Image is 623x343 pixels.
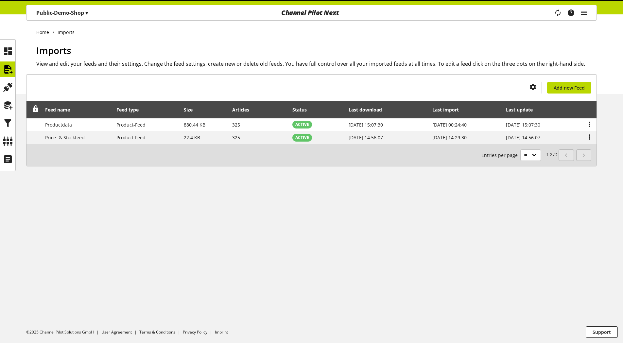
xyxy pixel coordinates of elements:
span: [DATE] 15:07:30 [506,122,540,128]
div: Last update [506,106,539,113]
span: Productdata [45,122,72,128]
span: 325 [232,134,240,141]
div: Size [184,106,199,113]
span: 22.4 KB [184,134,200,141]
a: User Agreement [101,329,132,335]
span: Entries per page [481,152,520,159]
div: Feed name [45,106,77,113]
span: [DATE] 15:07:30 [349,122,383,128]
span: [DATE] 14:56:07 [349,134,383,141]
div: Unlock to reorder rows [30,106,39,114]
span: Support [593,329,611,335]
a: Add new Feed [547,82,591,94]
span: ACTIVE [295,122,309,128]
span: Imports [36,44,71,57]
small: 1-2 / 2 [481,149,558,161]
span: 880.44 KB [184,122,205,128]
span: Product-Feed [116,122,146,128]
div: Articles [232,106,256,113]
h2: View and edit your feeds and their settings. Change the feed settings, create new or delete old f... [36,60,597,68]
p: Public-Demo-Shop [36,9,88,17]
div: Feed type [116,106,145,113]
li: ©2025 Channel Pilot Solutions GmbH [26,329,101,335]
span: [DATE] 14:29:30 [432,134,467,141]
span: Price- & Stockfeed [45,134,85,141]
span: 325 [232,122,240,128]
span: Add new Feed [554,84,585,91]
a: Terms & Conditions [139,329,175,335]
div: Last import [432,106,465,113]
div: Last download [349,106,389,113]
nav: main navigation [26,5,597,21]
a: Imprint [215,329,228,335]
span: ▾ [85,9,88,16]
span: Unlock to reorder rows [32,106,39,112]
div: Status [292,106,313,113]
a: Privacy Policy [183,329,207,335]
button: Support [586,326,618,338]
span: [DATE] 00:24:40 [432,122,467,128]
span: [DATE] 14:56:07 [506,134,540,141]
span: Product-Feed [116,134,146,141]
span: ACTIVE [295,135,309,141]
a: Home [36,29,53,36]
